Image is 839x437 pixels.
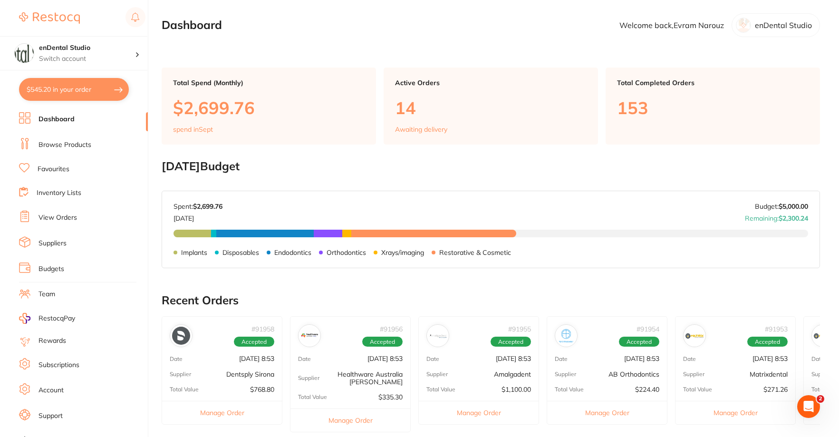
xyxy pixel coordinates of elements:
button: $545.20 in your order [19,78,129,101]
p: Date [555,356,568,362]
p: Amalgadent [494,370,531,378]
p: Date [811,356,824,362]
img: Matrixdental [814,327,832,345]
p: [DATE] 8:53 [239,355,274,362]
img: AB Orthodontics [557,327,575,345]
p: Healthware Australia [PERSON_NAME] [319,370,403,386]
a: Dashboard [39,115,75,124]
p: # 91954 [636,325,659,333]
a: Support [39,411,63,421]
h2: Recent Orders [162,294,820,307]
p: Budget: [755,203,808,210]
p: Total Completed Orders [617,79,809,87]
p: Active Orders [395,79,587,87]
p: Total Value [683,386,712,393]
p: 153 [617,98,809,117]
p: # 91953 [765,325,788,333]
a: Browse Products [39,140,91,150]
img: Healthware Australia Ridley [300,327,318,345]
p: [DATE] 8:53 [367,355,403,362]
p: Date [298,356,311,362]
p: Supplier [555,371,576,378]
a: Total Completed Orders153 [606,68,820,145]
p: [DATE] 8:53 [752,355,788,362]
span: Accepted [747,337,788,347]
p: # 91958 [251,325,274,333]
button: Manage Order [547,401,667,424]
p: Supplier [170,371,191,378]
p: Supplier [683,371,704,378]
a: View Orders [39,213,77,223]
p: Date [683,356,696,362]
p: # 91956 [380,325,403,333]
a: Subscriptions [39,360,79,370]
span: Accepted [491,337,531,347]
a: Total Spend (Monthly)$2,699.76spend inSept [162,68,376,145]
p: Switch account [39,54,135,64]
p: $335.30 [378,393,403,401]
p: Implants [181,249,207,256]
a: Restocq Logo [19,7,80,29]
p: 14 [395,98,587,117]
h4: enDental Studio [39,43,135,53]
span: Accepted [234,337,274,347]
p: $1,100.00 [501,386,531,393]
h2: [DATE] Budget [162,160,820,173]
strong: $2,699.76 [193,202,222,211]
iframe: Intercom live chat [797,395,820,418]
p: Supplier [811,371,833,378]
p: Disposables [222,249,259,256]
p: $768.80 [250,386,274,393]
a: Rewards [39,336,66,346]
p: Date [170,356,183,362]
p: Total Value [170,386,199,393]
p: [DATE] 8:53 [496,355,531,362]
p: $224.40 [635,386,659,393]
p: Spent: [174,203,222,210]
img: Matrixdental [685,327,704,345]
img: RestocqPay [19,313,30,324]
button: Manage Order [162,401,282,424]
img: Dentsply Sirona [172,327,190,345]
p: # 91955 [508,325,531,333]
p: Total Spend (Monthly) [173,79,365,87]
p: Supplier [426,371,448,378]
img: Restocq Logo [19,12,80,24]
p: $2,699.76 [173,98,365,117]
p: Total Value [555,386,584,393]
p: Date [426,356,439,362]
button: Manage Order [290,408,410,432]
h2: Dashboard [162,19,222,32]
strong: $5,000.00 [779,202,808,211]
p: AB Orthodontics [608,370,659,378]
p: spend in Sept [173,126,213,133]
span: 2 [817,395,824,403]
p: [DATE] [174,211,222,222]
p: Matrixdental [750,370,788,378]
p: Xrays/imaging [381,249,424,256]
img: enDental Studio [15,44,34,63]
p: Restorative & Cosmetic [439,249,511,256]
a: RestocqPay [19,313,75,324]
a: Team [39,290,55,299]
p: Awaiting delivery [395,126,447,133]
p: Total Value [426,386,455,393]
p: Remaining: [745,211,808,222]
span: RestocqPay [39,314,75,323]
a: Active Orders14Awaiting delivery [384,68,598,145]
span: Accepted [362,337,403,347]
a: Budgets [39,264,64,274]
p: Dentsply Sirona [226,370,274,378]
a: Suppliers [39,239,67,248]
p: $271.26 [763,386,788,393]
p: [DATE] 8:53 [624,355,659,362]
a: Favourites [38,165,69,174]
button: Manage Order [419,401,539,424]
a: Account [39,386,64,395]
button: Manage Order [675,401,795,424]
a: Inventory Lists [37,188,81,198]
p: Total Value [298,394,327,400]
img: Amalgadent [429,327,447,345]
p: Welcome back, Evram Narouz [619,21,724,29]
p: enDental Studio [755,21,812,29]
